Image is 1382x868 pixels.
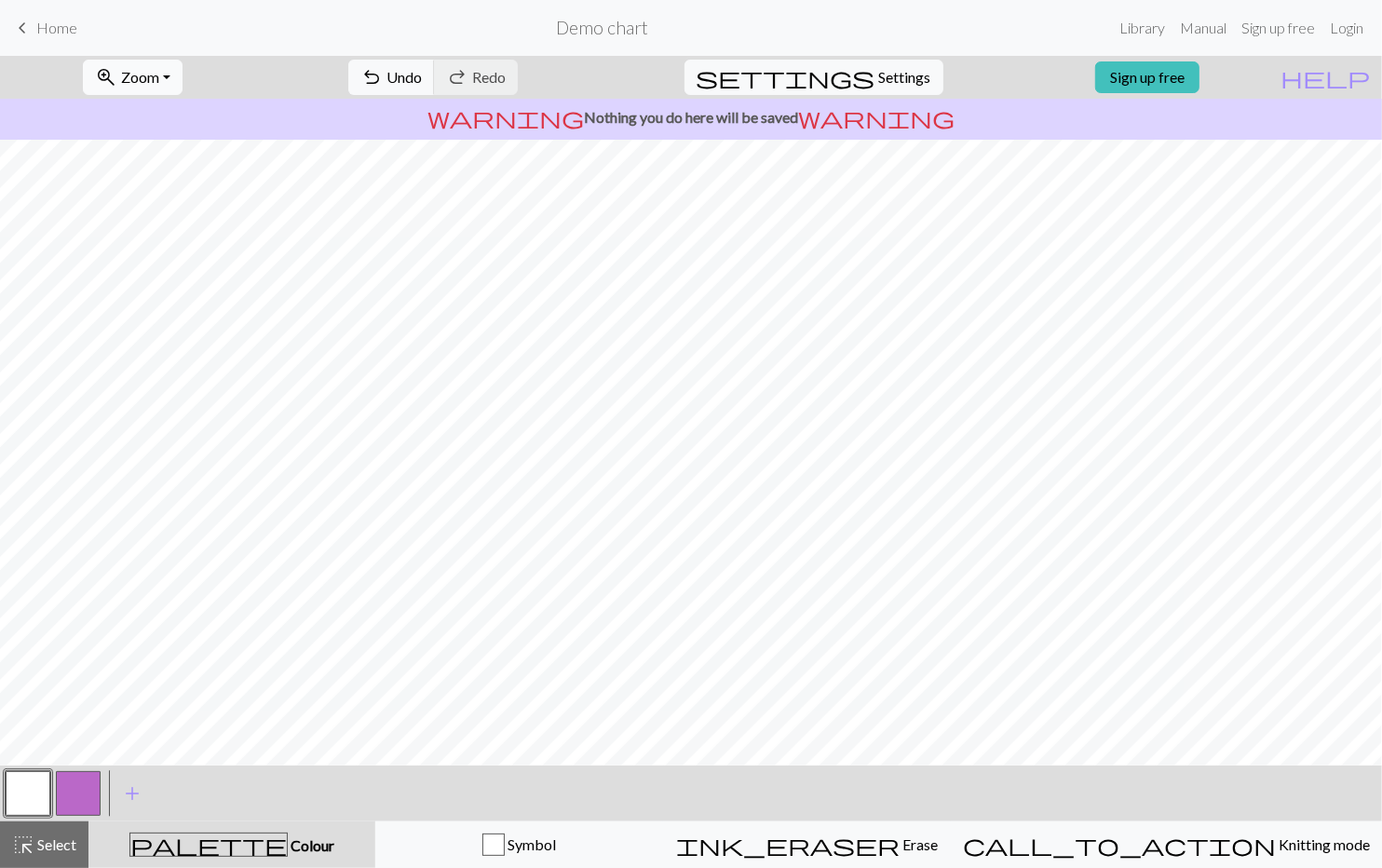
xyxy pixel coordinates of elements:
[95,64,117,90] span: zoom_in
[348,60,435,95] button: Undo
[505,835,556,853] span: Symbol
[1112,9,1172,47] a: Library
[676,832,900,858] span: ink_eraser
[963,832,1276,858] span: call_to_action
[1095,61,1199,93] a: Sign up free
[663,821,951,868] button: Erase
[34,835,76,853] span: Select
[386,68,422,86] span: Undo
[900,835,938,853] span: Erase
[697,66,875,88] i: Settings
[697,64,875,90] span: settings
[36,19,77,36] span: Home
[375,821,663,868] button: Symbol
[7,106,1375,129] p: Nothing you do here will be saved
[130,832,287,858] span: palette
[288,836,334,854] span: Colour
[684,60,943,95] button: SettingsSettings
[951,821,1382,868] button: Knitting mode
[83,60,183,95] button: Zoom
[121,780,143,807] span: add
[1276,835,1370,853] span: Knitting mode
[360,64,383,90] span: undo
[879,66,931,88] span: Settings
[11,12,77,44] a: Home
[121,68,159,86] span: Zoom
[1234,9,1322,47] a: Sign up free
[427,104,584,130] span: warning
[12,832,34,858] span: highlight_alt
[1280,64,1370,90] span: help
[1322,9,1371,47] a: Login
[556,17,648,38] h2: Demo chart
[1172,9,1234,47] a: Manual
[11,15,34,41] span: keyboard_arrow_left
[88,821,375,868] button: Colour
[798,104,955,130] span: warning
